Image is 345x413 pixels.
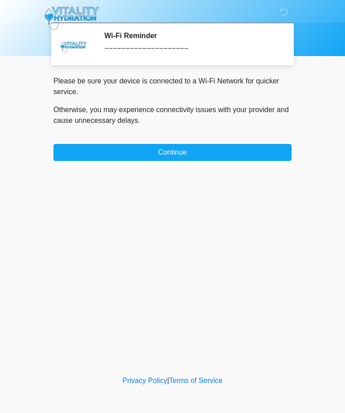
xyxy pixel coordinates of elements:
[60,31,87,58] img: Agent Avatar
[123,377,168,384] a: Privacy Policy
[53,76,292,97] p: Please be sure your device is connected to a Wi-Fi Network for quicker service.
[53,144,292,161] button: Continue
[169,377,222,384] a: Terms of Service
[44,7,99,30] img: Vitality Hydration Logo
[167,377,169,384] a: |
[138,117,140,124] span: .
[104,43,278,54] div: ~~~~~~~~~~~~~~~~~~~~
[53,104,292,126] p: Otherwise, you may experience connectivity issues with your provider and cause unnecessary delays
